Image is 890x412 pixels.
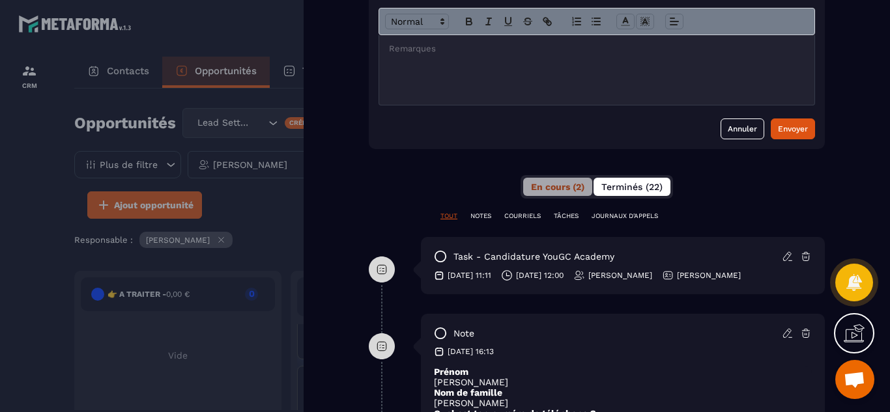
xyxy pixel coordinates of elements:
button: Envoyer [771,118,815,139]
div: Envoyer [778,122,808,135]
p: [PERSON_NAME] [434,377,812,387]
p: note [453,327,474,340]
p: [DATE] 16:13 [448,346,494,357]
p: [PERSON_NAME] [588,270,652,281]
p: [PERSON_NAME] [434,398,812,408]
p: TÂCHES [554,212,579,221]
strong: Nom de famille [434,387,502,398]
p: TOUT [440,212,457,221]
button: Annuler [721,118,764,139]
button: En cours (2) [523,178,592,196]
div: Ouvrir le chat [835,360,874,399]
span: Terminés (22) [601,182,663,192]
p: task - Candidature YouGC Academy [453,251,614,263]
p: JOURNAUX D'APPELS [592,212,658,221]
p: [PERSON_NAME] [677,270,741,281]
span: En cours (2) [531,182,584,192]
p: [DATE] 12:00 [516,270,564,281]
p: COURRIELS [504,212,541,221]
button: Terminés (22) [594,178,670,196]
p: [DATE] 11:11 [448,270,491,281]
p: NOTES [470,212,491,221]
strong: Prénom [434,366,468,377]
